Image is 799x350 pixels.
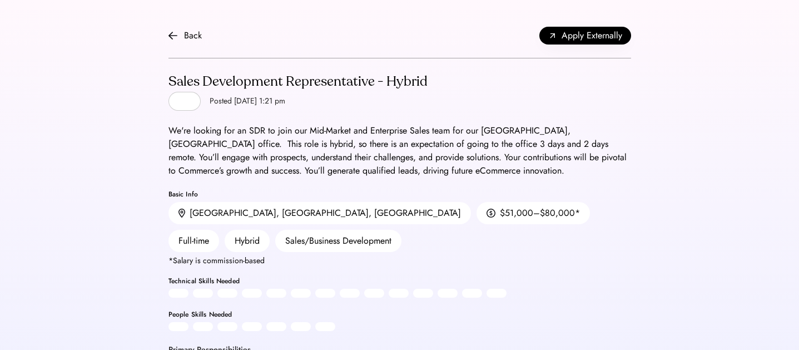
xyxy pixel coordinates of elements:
[539,27,631,45] button: Apply Externally
[168,278,631,284] div: Technical Skills Needed
[178,209,185,218] img: location.svg
[168,311,631,318] div: People Skills Needed
[487,208,495,218] img: money.svg
[176,95,189,108] img: yH5BAEAAAAALAAAAAABAAEAAAIBRAA7
[168,191,631,198] div: Basic Info
[275,230,401,252] div: Sales/Business Development
[168,31,177,40] img: arrow-back.svg
[210,96,285,107] div: Posted [DATE] 1:21 pm
[190,206,461,220] div: [GEOGRAPHIC_DATA], [GEOGRAPHIC_DATA], [GEOGRAPHIC_DATA]
[225,230,270,252] div: Hybrid
[500,206,575,220] div: $51,000–$80,000
[168,230,219,252] div: Full-time
[562,29,622,42] span: Apply Externally
[168,73,428,91] div: Sales Development Representative - Hybrid
[168,257,265,264] div: *Salary is commission-based
[168,124,631,178] div: We're looking for an SDR to join our Mid-Market and Enterprise Sales team for our [GEOGRAPHIC_DAT...
[184,29,202,42] div: Back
